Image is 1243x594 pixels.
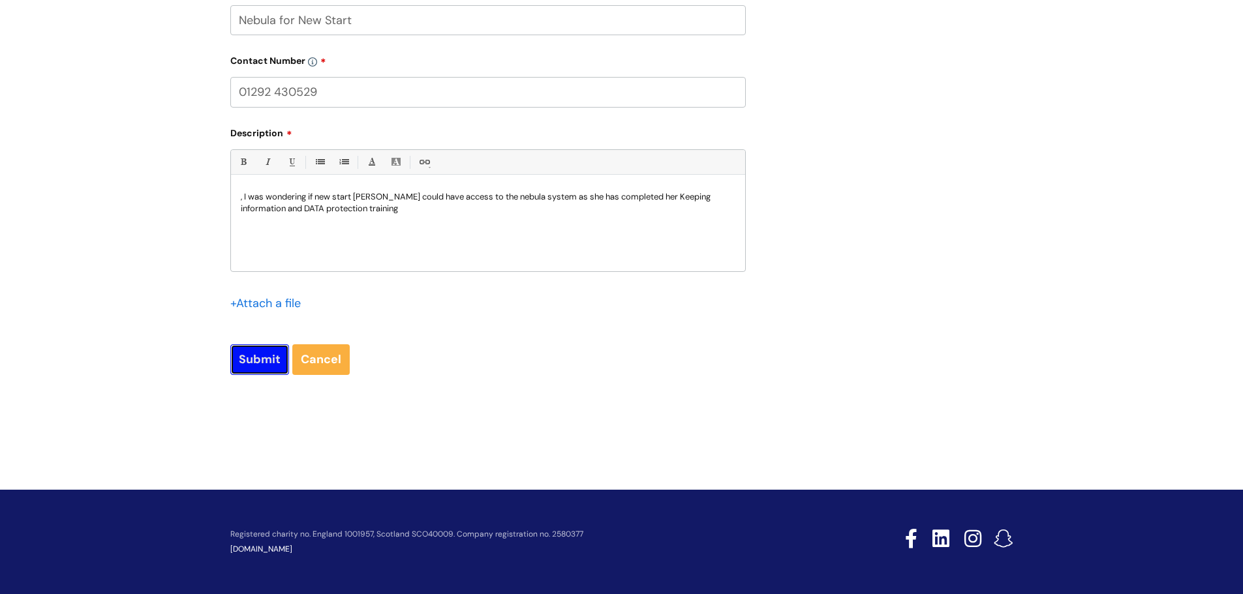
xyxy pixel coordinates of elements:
[241,191,735,215] p: , I was wondering if new start [PERSON_NAME] could have access to the nebula system as she has co...
[292,344,350,374] a: Cancel
[230,344,289,374] input: Submit
[230,293,309,314] div: Attach a file
[235,154,251,170] a: Bold (Ctrl-B)
[308,57,317,67] img: info-icon.svg
[230,544,292,554] a: [DOMAIN_NAME]
[388,154,404,170] a: Back Color
[259,154,275,170] a: Italic (Ctrl-I)
[311,154,328,170] a: • Unordered List (Ctrl-Shift-7)
[283,154,299,170] a: Underline(Ctrl-U)
[230,530,812,539] p: Registered charity no. England 1001957, Scotland SCO40009. Company registration no. 2580377
[335,154,352,170] a: 1. Ordered List (Ctrl-Shift-8)
[363,154,380,170] a: Font Color
[230,51,746,67] label: Contact Number
[230,123,746,139] label: Description
[416,154,432,170] a: Link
